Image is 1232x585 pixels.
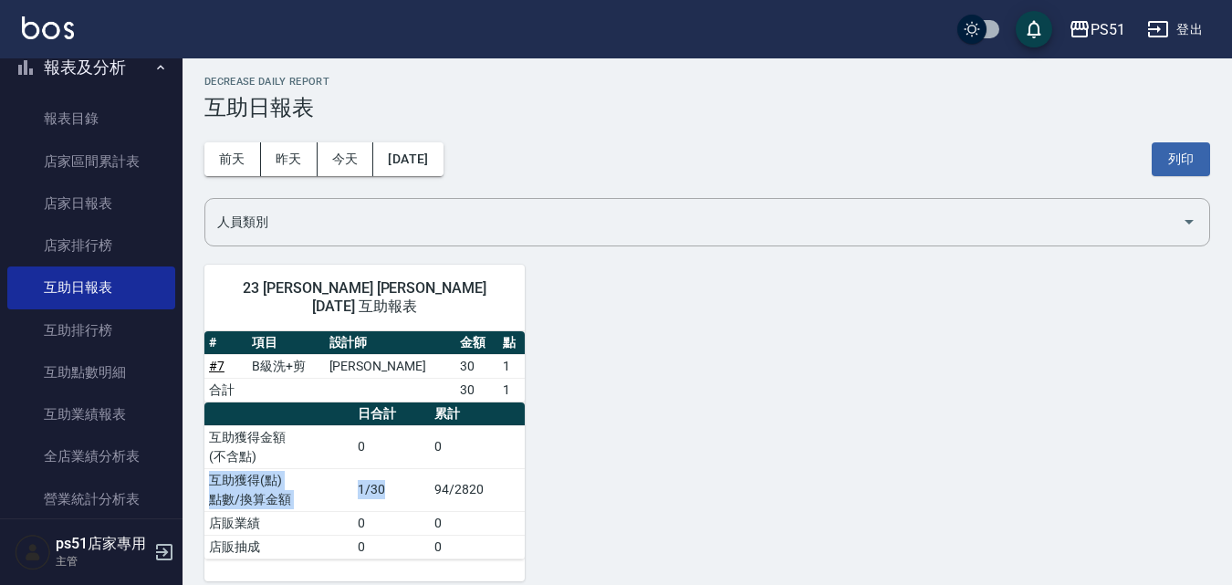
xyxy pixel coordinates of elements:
a: 營業統計分析表 [7,478,175,520]
button: 今天 [318,142,374,176]
input: 人員名稱 [213,206,1175,238]
img: Person [15,534,51,570]
td: 94/2820 [430,468,525,511]
th: # [204,331,247,355]
a: 報表目錄 [7,98,175,140]
button: 前天 [204,142,261,176]
th: 累計 [430,402,525,426]
a: 互助業績報表 [7,393,175,435]
a: 互助日報表 [7,266,175,308]
table: a dense table [204,331,525,402]
a: 互助點數明細 [7,351,175,393]
button: 列印 [1152,142,1210,176]
td: 店販抽成 [204,535,353,559]
th: 設計師 [325,331,455,355]
td: 1/30 [353,468,431,511]
th: 金額 [455,331,498,355]
button: 登出 [1140,13,1210,47]
a: 互助排行榜 [7,309,175,351]
a: 全店業績分析表 [7,435,175,477]
img: Logo [22,16,74,39]
button: save [1016,11,1052,47]
th: 日合計 [353,402,431,426]
td: 30 [455,378,498,402]
td: 0 [353,535,431,559]
td: 30 [455,354,498,378]
button: 報表及分析 [7,44,175,91]
td: 互助獲得(點) 點數/換算金額 [204,468,353,511]
th: 點 [498,331,526,355]
h3: 互助日報表 [204,95,1210,120]
a: 店家日報表 [7,183,175,225]
td: 0 [430,511,525,535]
td: 1 [498,378,526,402]
table: a dense table [204,402,525,559]
td: 1 [498,354,526,378]
td: 0 [353,511,431,535]
button: PS51 [1061,11,1133,48]
h5: ps51店家專用 [56,535,149,553]
td: 0 [430,425,525,468]
a: 店家排行榜 [7,225,175,266]
p: 主管 [56,553,149,569]
button: Open [1175,207,1204,236]
th: 項目 [247,331,325,355]
td: 店販業績 [204,511,353,535]
td: 互助獲得金額 (不含點) [204,425,353,468]
div: PS51 [1091,18,1125,41]
td: 0 [353,425,431,468]
span: 23 [PERSON_NAME] [PERSON_NAME] [DATE] 互助報表 [226,279,503,316]
button: [DATE] [373,142,443,176]
td: 0 [430,535,525,559]
a: #7 [209,359,224,373]
td: 合計 [204,378,247,402]
button: 昨天 [261,142,318,176]
h2: Decrease Daily Report [204,76,1210,88]
td: B級洗+剪 [247,354,325,378]
td: [PERSON_NAME] [325,354,455,378]
a: 店家區間累計表 [7,141,175,183]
